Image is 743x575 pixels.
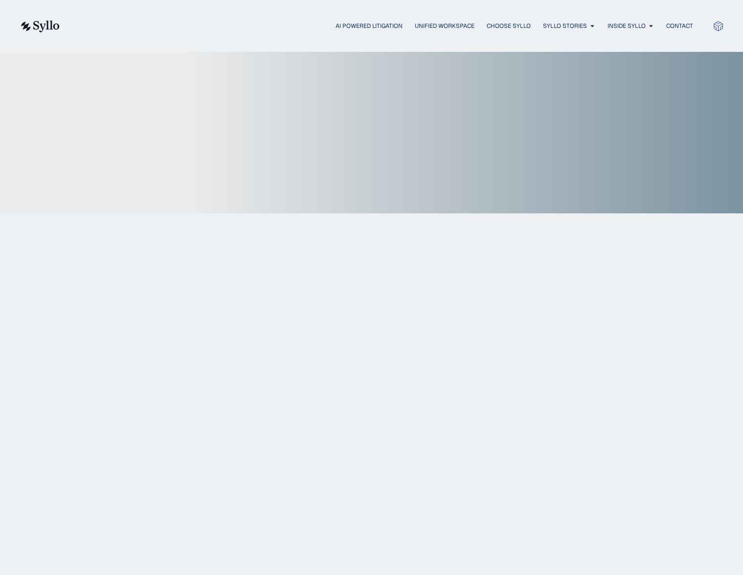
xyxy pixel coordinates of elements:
a: Choose Syllo [487,22,531,30]
a: Syllo Stories [543,22,587,30]
a: Contact [666,22,693,30]
img: syllo [20,21,60,32]
nav: Menu [79,22,693,31]
div: Menu Toggle [79,22,693,31]
a: Unified Workspace [415,22,474,30]
a: Inside Syllo [608,22,646,30]
a: AI Powered Litigation [336,22,403,30]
